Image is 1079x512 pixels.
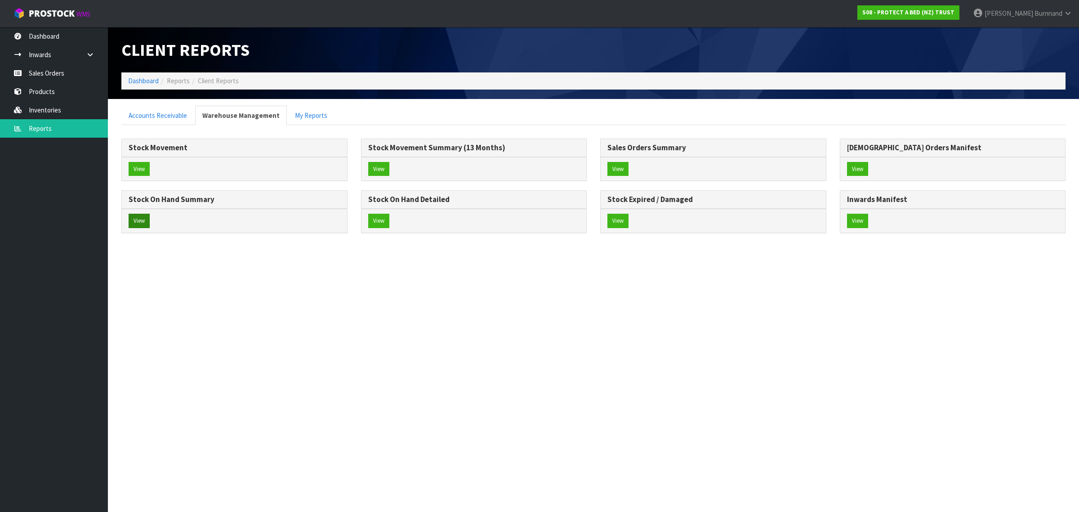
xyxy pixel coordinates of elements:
[368,144,580,152] h3: Stock Movement Summary (13 Months)
[847,214,868,228] button: View
[607,214,629,228] button: View
[985,9,1033,18] span: [PERSON_NAME]
[29,8,75,19] span: ProStock
[195,106,287,125] a: Warehouse Management
[368,162,389,176] button: View
[129,195,340,204] h3: Stock On Hand Summary
[129,214,150,228] button: View
[368,214,389,228] button: View
[607,195,819,204] h3: Stock Expired / Damaged
[13,8,25,19] img: cube-alt.png
[847,144,1059,152] h3: [DEMOGRAPHIC_DATA] Orders Manifest
[121,106,194,125] a: Accounts Receivable
[862,9,954,16] strong: S08 - PROTECT A BED (NZ) TRUST
[121,39,250,60] span: Client Reports
[847,195,1059,204] h3: Inwards Manifest
[288,106,334,125] a: My Reports
[76,10,90,18] small: WMS
[128,76,159,85] a: Dashboard
[368,195,580,204] h3: Stock On Hand Detailed
[198,76,239,85] span: Client Reports
[847,162,868,176] button: View
[129,144,340,152] h3: Stock Movement
[607,162,629,176] button: View
[167,76,190,85] span: Reports
[129,162,150,176] button: View
[607,144,819,152] h3: Sales Orders Summary
[1034,9,1062,18] span: Burnnand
